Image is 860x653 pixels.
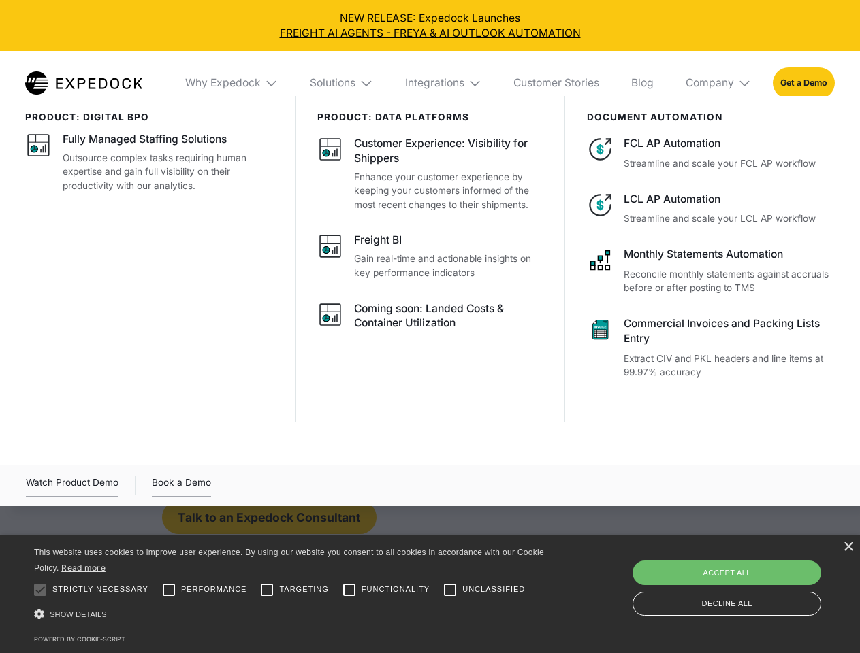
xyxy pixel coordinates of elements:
div: Solutions [310,76,355,90]
span: Strictly necessary [52,584,148,595]
div: document automation [587,112,835,122]
span: Show details [50,610,107,618]
span: Performance [181,584,247,595]
div: Company [686,76,734,90]
a: Monthly Statements AutomationReconcile monthly statements against accruals before or after postin... [587,247,835,295]
div: Integrations [394,51,492,115]
a: Read more [61,563,106,573]
iframe: Chat Widget [633,506,860,653]
div: Coming soon: Landed Costs & Container Utilization [354,301,543,331]
p: Gain real-time and actionable insights on key performance indicators [354,252,543,280]
span: This website uses cookies to improve user experience. By using our website you consent to all coo... [34,548,544,573]
a: Commercial Invoices and Packing Lists EntryExtract CIV and PKL headers and line items at 99.97% a... [587,316,835,380]
div: Company [675,51,762,115]
span: Unclassified [462,584,525,595]
span: Targeting [279,584,328,595]
a: FREIGHT AI AGENTS - FREYA & AI OUTLOOK AUTOMATION [11,26,850,41]
a: Blog [620,51,664,115]
a: Customer Stories [503,51,609,115]
a: Customer Experience: Visibility for ShippersEnhance your customer experience by keeping your cust... [317,136,544,212]
div: Commercial Invoices and Packing Lists Entry [624,316,834,346]
div: Monthly Statements Automation [624,247,834,262]
a: Book a Demo [152,475,211,497]
a: Coming soon: Landed Costs & Container Utilization [317,301,544,335]
div: FCL AP Automation [624,136,834,151]
p: Streamline and scale your FCL AP workflow [624,156,834,171]
div: Why Expedock [174,51,289,115]
div: Why Expedock [185,76,261,90]
a: Fully Managed Staffing SolutionsOutsource complex tasks requiring human expertise and gain full v... [25,132,274,192]
div: Fully Managed Staffing Solutions [63,132,227,147]
p: Outsource complex tasks requiring human expertise and gain full visibility on their productivity ... [63,151,274,193]
p: Enhance your customer experience by keeping your customers informed of the most recent changes to... [354,170,543,212]
a: Powered by cookie-script [34,635,125,643]
p: Reconcile monthly statements against accruals before or after posting to TMS [624,267,834,295]
div: product: digital bpo [25,112,274,122]
a: LCL AP AutomationStreamline and scale your LCL AP workflow [587,192,835,226]
div: Solutions [300,51,384,115]
div: Integrations [405,76,464,90]
a: FCL AP AutomationStreamline and scale your FCL AP workflow [587,136,835,170]
a: Freight BIGain real-time and actionable insights on key performance indicators [317,233,544,280]
div: PRODUCT: data platforms [317,112,544,122]
p: Streamline and scale your LCL AP workflow [624,212,834,226]
div: Customer Experience: Visibility for Shippers [354,136,543,166]
a: Get a Demo [773,67,835,98]
span: Functionality [362,584,430,595]
div: NEW RELEASE: Expedock Launches [11,11,850,41]
div: Freight BI [354,233,402,248]
p: Extract CIV and PKL headers and line items at 99.97% accuracy [624,352,834,380]
div: LCL AP Automation [624,192,834,207]
a: open lightbox [26,475,118,497]
div: Watch Product Demo [26,475,118,497]
div: Show details [34,605,549,624]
